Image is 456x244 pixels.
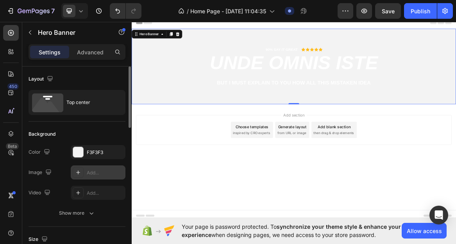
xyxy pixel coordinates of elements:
[3,3,58,19] button: 7
[29,167,53,178] div: Image
[269,154,317,162] div: Add blank section
[38,28,104,37] p: Hero Banner
[212,154,253,162] div: Generate layout
[132,18,456,222] iframe: Design area
[404,3,437,19] button: Publish
[216,136,253,145] span: Add section
[190,7,266,15] span: Home Page - [DATE] 11:04:35
[29,131,55,138] div: Background
[402,223,447,239] button: Allow access
[29,188,52,198] div: Video
[29,206,125,220] button: Show more
[77,48,104,56] p: Advanced
[10,20,41,27] div: Hero Banner
[6,143,19,149] div: Beta
[110,3,141,19] div: Undo/Redo
[187,7,189,15] span: /
[182,222,402,239] span: Your page is password protected. To when designing pages, we need access to your store password.
[66,93,114,111] div: Top center
[51,6,55,16] p: 7
[182,223,401,238] span: synchronize your theme style & enhance your experience
[429,206,448,224] div: Open Intercom Messenger
[87,149,123,156] div: F3F3F3
[87,169,123,176] div: Add...
[29,74,55,84] div: Layout
[59,209,95,217] div: Show more
[87,190,123,197] div: Add...
[407,227,442,235] span: Allow access
[39,48,61,56] p: Settings
[150,154,198,162] div: Choose templates
[147,163,200,170] span: inspired by CRO experts
[29,147,52,158] div: Color
[263,163,321,170] span: then drag & drop elements
[7,83,19,90] div: 450
[194,43,240,50] p: 90% SAY IT GREAT
[375,3,401,19] button: Save
[382,8,395,14] span: Save
[211,163,252,170] span: from URL or image
[411,7,430,15] div: Publish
